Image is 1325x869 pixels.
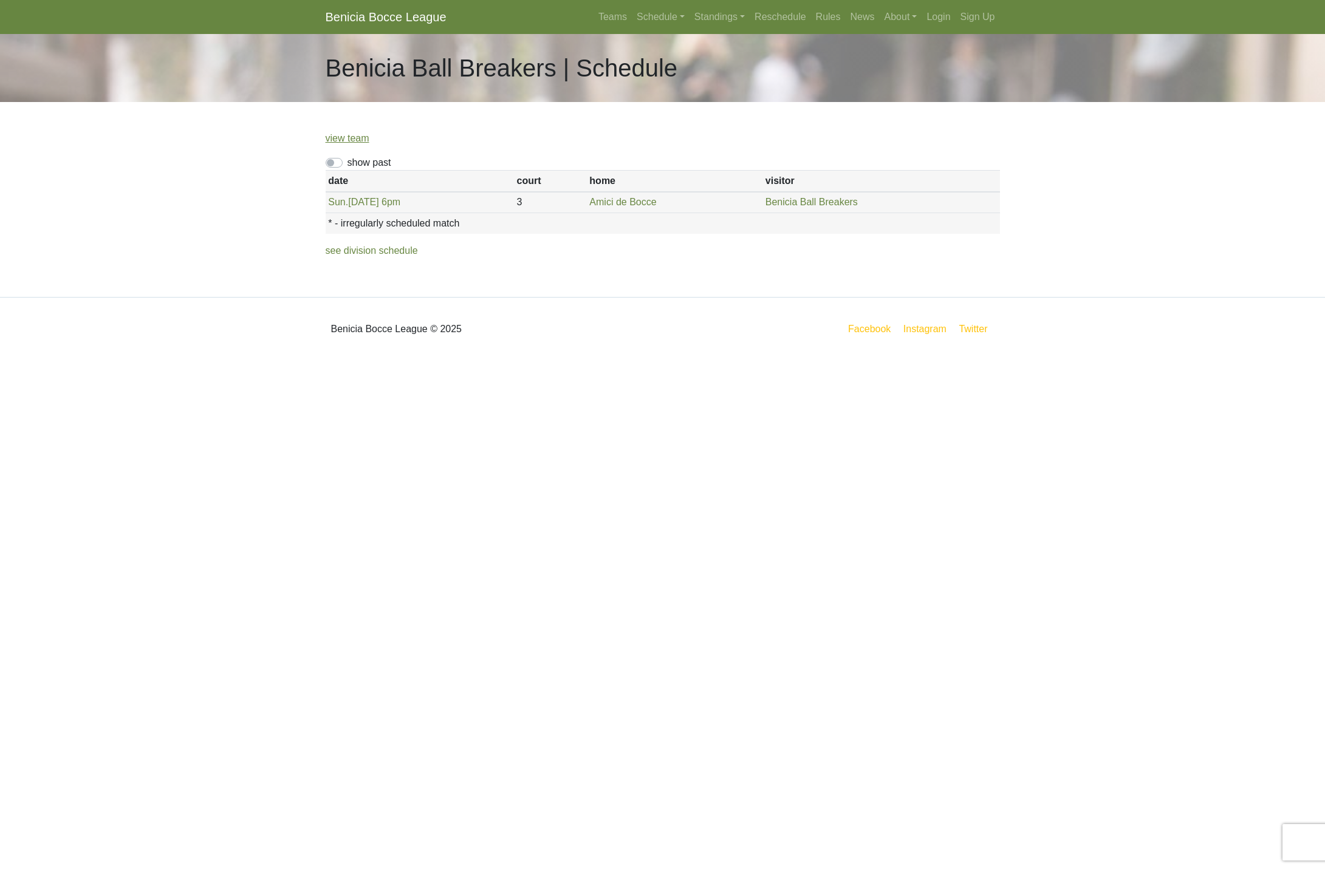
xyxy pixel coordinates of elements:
[326,171,514,192] th: date
[317,307,663,351] div: Benicia Bocce League © 2025
[750,5,811,29] a: Reschedule
[326,53,678,83] h1: Benicia Ball Breakers | Schedule
[594,5,632,29] a: Teams
[762,171,1000,192] th: visitor
[587,171,762,192] th: home
[514,192,587,213] td: 3
[765,197,858,207] a: Benicia Ball Breakers
[632,5,690,29] a: Schedule
[348,155,391,170] label: show past
[589,197,656,207] a: Amici de Bocce
[956,5,1000,29] a: Sign Up
[514,171,587,192] th: court
[326,245,418,256] a: see division schedule
[956,321,997,336] a: Twitter
[326,213,1000,234] th: * - irregularly scheduled match
[326,5,447,29] a: Benicia Bocce League
[846,321,893,336] a: Facebook
[901,321,949,336] a: Instagram
[880,5,922,29] a: About
[326,133,369,143] a: view team
[811,5,846,29] a: Rules
[328,197,400,207] a: Sun.[DATE] 6pm
[328,197,348,207] span: Sun.
[846,5,880,29] a: News
[690,5,750,29] a: Standings
[922,5,955,29] a: Login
